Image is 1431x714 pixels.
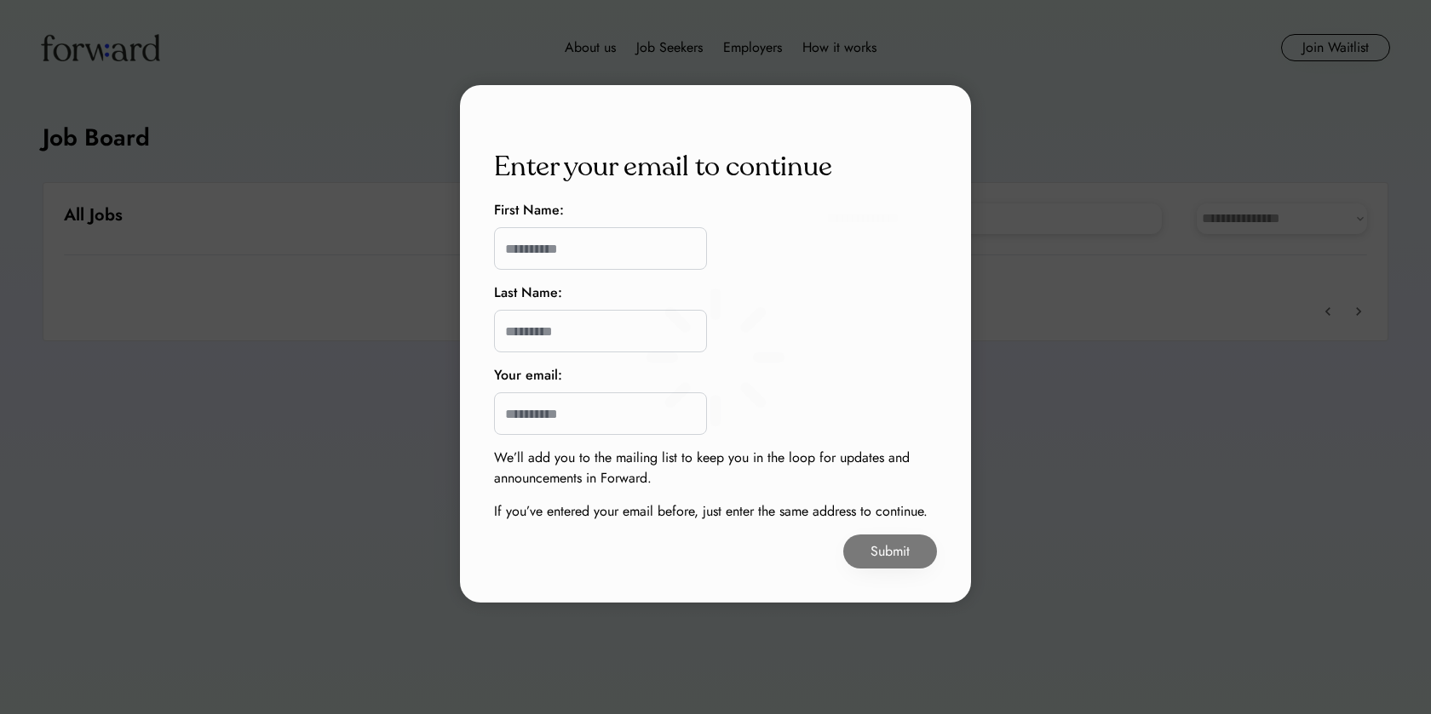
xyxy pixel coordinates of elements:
[494,501,928,522] div: If you’ve entered your email before, just enter the same address to continue.
[494,448,937,488] div: We’ll add you to the mailing list to keep you in the loop for updates and announcements in Forward.
[494,283,562,303] div: Last Name:
[923,119,937,134] img: yH5BAEAAAAALAAAAAABAAEAAAIBRAA7
[494,200,564,220] div: First Name:
[843,534,937,568] button: Submit
[494,146,832,187] div: Enter your email to continue
[494,365,562,386] div: Your email:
